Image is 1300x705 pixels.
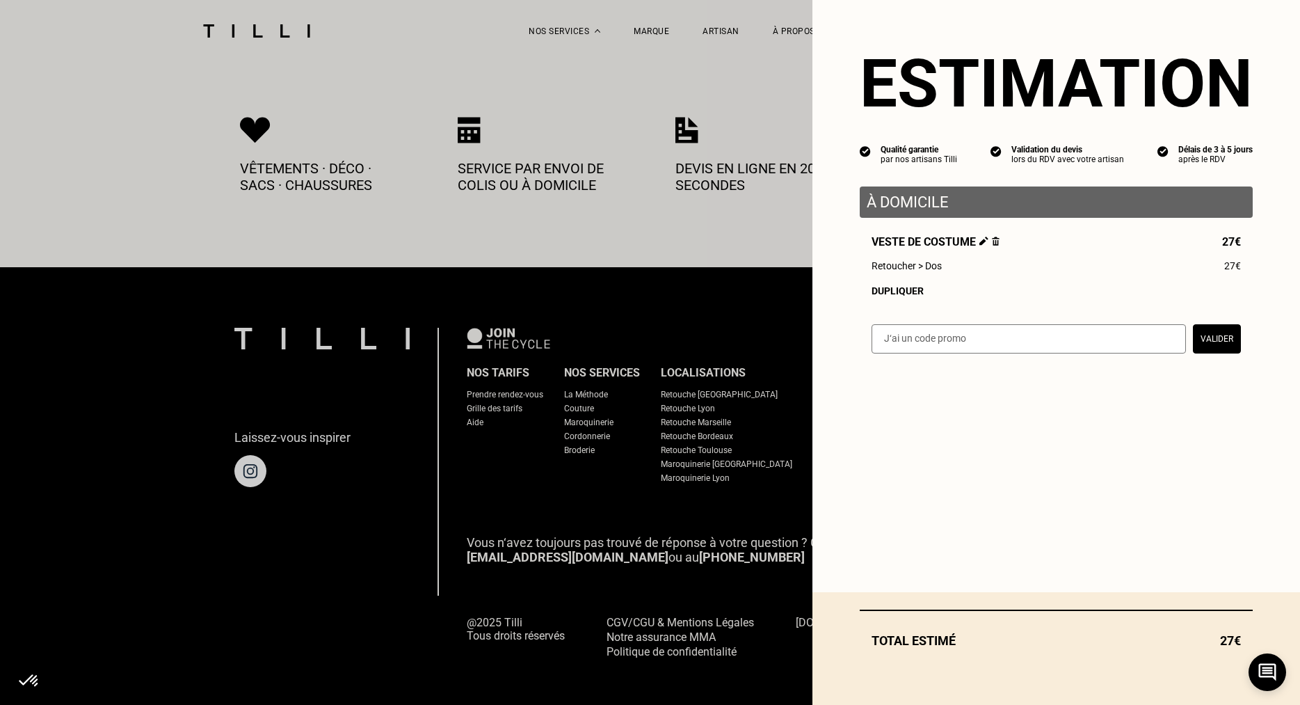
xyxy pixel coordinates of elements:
[872,285,1241,296] div: Dupliquer
[860,145,871,157] img: icon list info
[1193,324,1241,354] button: Valider
[1157,145,1169,157] img: icon list info
[1011,155,1124,164] div: lors du RDV avec votre artisan
[872,235,1000,248] span: Veste de costume
[860,633,1253,648] div: Total estimé
[1222,235,1241,248] span: 27€
[872,260,942,271] span: Retoucher > Dos
[872,324,1186,354] input: J‘ai un code promo
[979,237,988,246] img: Éditer
[1011,145,1124,155] div: Validation du devis
[1178,155,1253,164] div: après le RDV
[1220,633,1241,648] span: 27€
[990,145,1002,157] img: icon list info
[860,45,1253,122] section: Estimation
[1178,145,1253,155] div: Délais de 3 à 5 jours
[1224,260,1241,271] span: 27€
[867,193,1246,211] p: À domicile
[992,237,1000,246] img: Supprimer
[881,155,957,164] div: par nos artisans Tilli
[881,145,957,155] div: Qualité garantie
